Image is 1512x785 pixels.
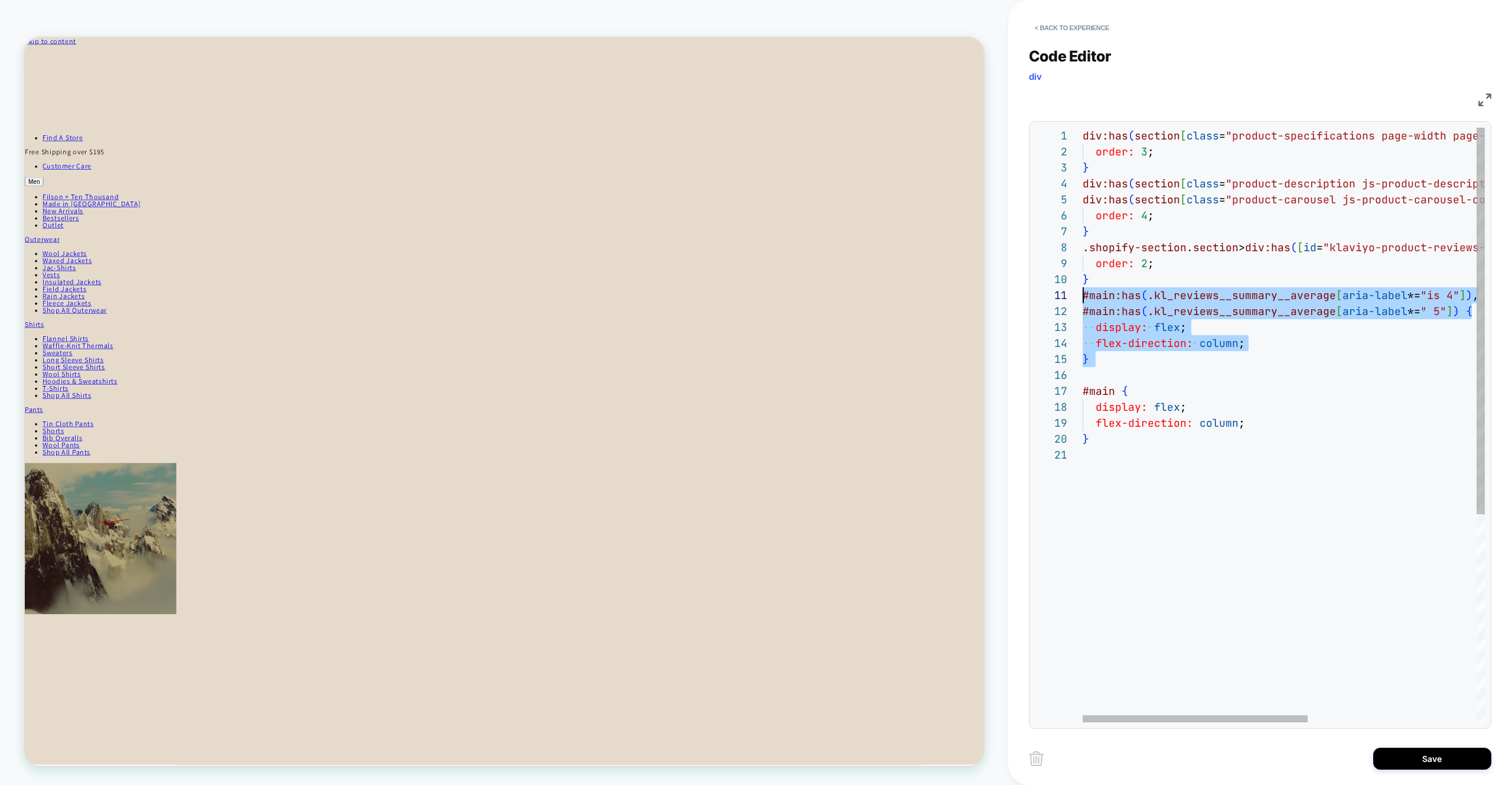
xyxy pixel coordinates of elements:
[1035,223,1067,239] div: 7
[1187,193,1219,206] span: class
[1154,400,1180,414] span: flex
[1083,161,1089,174] span: }
[1128,177,1135,190] span: (
[24,215,155,228] a: Made in [GEOGRAPHIC_DATA]
[1083,304,1141,318] span: #main:has
[1373,748,1491,770] button: Save
[1096,320,1148,334] span: display:
[1317,241,1323,254] span: =
[1083,193,1128,206] span: div:has
[1187,129,1219,142] span: class
[1420,304,1446,318] span: " 5"
[1083,432,1089,446] span: }
[1180,177,1187,190] span: [
[1096,145,1135,158] span: order:
[24,310,47,322] a: Vests
[24,395,85,407] a: Flannel Shirts
[1239,241,1245,254] span: >
[1219,193,1226,206] span: =
[1083,241,1239,254] span: .shopify-section.section
[1141,304,1148,318] span: (
[24,348,89,360] a: Fleece Jackets
[1148,209,1154,222] span: ;
[24,206,125,218] a: Filson × Ten Thousand
[1180,400,1187,414] span: ;
[24,225,79,237] a: New Arrivals
[24,319,102,332] a: Insulated Jackets
[1083,225,1089,238] span: }
[24,461,58,473] a: T-Shirts
[1466,304,1472,318] span: {
[1035,207,1067,223] div: 6
[1453,304,1459,318] span: )
[1035,399,1067,415] div: 18
[1200,416,1239,430] span: column
[1180,193,1187,206] span: [
[1128,129,1135,142] span: (
[1342,304,1407,318] span: aria-label
[24,291,89,303] a: Waxed Jackets
[1035,239,1067,255] div: 8
[1148,145,1154,158] span: ;
[1035,383,1067,399] div: 17
[1336,304,1342,318] span: [
[1291,241,1297,254] span: (
[1219,129,1226,142] span: =
[24,518,53,530] a: Shorts
[1035,192,1067,207] div: 5
[24,244,52,256] a: Outlet
[1446,304,1453,318] span: ]
[1035,447,1067,463] div: 21
[1135,129,1180,142] span: section
[1239,416,1245,430] span: ;
[1083,384,1115,398] span: #main
[24,281,83,294] a: Wool Jackets
[1035,415,1067,431] div: 19
[1083,273,1089,286] span: }
[1035,176,1067,192] div: 4
[1420,288,1459,302] span: "is 4"
[1141,209,1148,222] span: 4
[1096,416,1193,430] span: flex-direction:
[1083,177,1128,190] span: div:has
[1148,288,1336,302] span: .kl_reviews__summary__average
[24,338,80,351] a: Rain Jackets
[1029,751,1044,766] img: delete
[24,527,77,540] a: Bib Overalls
[1239,336,1245,350] span: ;
[1245,241,1291,254] span: div:has
[1135,177,1180,190] span: section
[24,433,107,445] a: Short Sleeve Shirts
[1141,288,1148,302] span: (
[1035,431,1067,447] div: 20
[24,404,118,417] a: Waffle-Knit Thermals
[1180,129,1187,142] span: [
[1336,288,1342,302] span: [
[1083,352,1089,366] span: }
[24,165,89,177] a: Customer Care
[24,546,87,559] a: Shop All Pants
[1035,128,1067,144] div: 1
[24,414,64,426] a: Sweaters
[24,508,92,521] a: Tin Cloth Pants
[1141,145,1148,158] span: 3
[1035,335,1067,351] div: 14
[1035,271,1067,287] div: 10
[1187,177,1219,190] span: class
[1141,257,1148,270] span: 2
[24,452,123,464] a: Hoodies & Sweatshirts
[1466,288,1472,302] span: )
[1180,320,1187,334] span: ;
[24,471,89,483] a: Shop All Shirts
[1035,351,1067,367] div: 15
[1304,241,1317,254] span: id
[1029,47,1112,65] span: Code Editor
[1148,257,1154,270] span: ;
[1459,288,1466,302] span: ]
[1035,160,1067,176] div: 3
[1200,336,1239,350] span: column
[1219,177,1226,190] span: =
[1135,193,1180,206] span: section
[1096,400,1148,414] span: display:
[24,442,75,455] a: Wool Shirts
